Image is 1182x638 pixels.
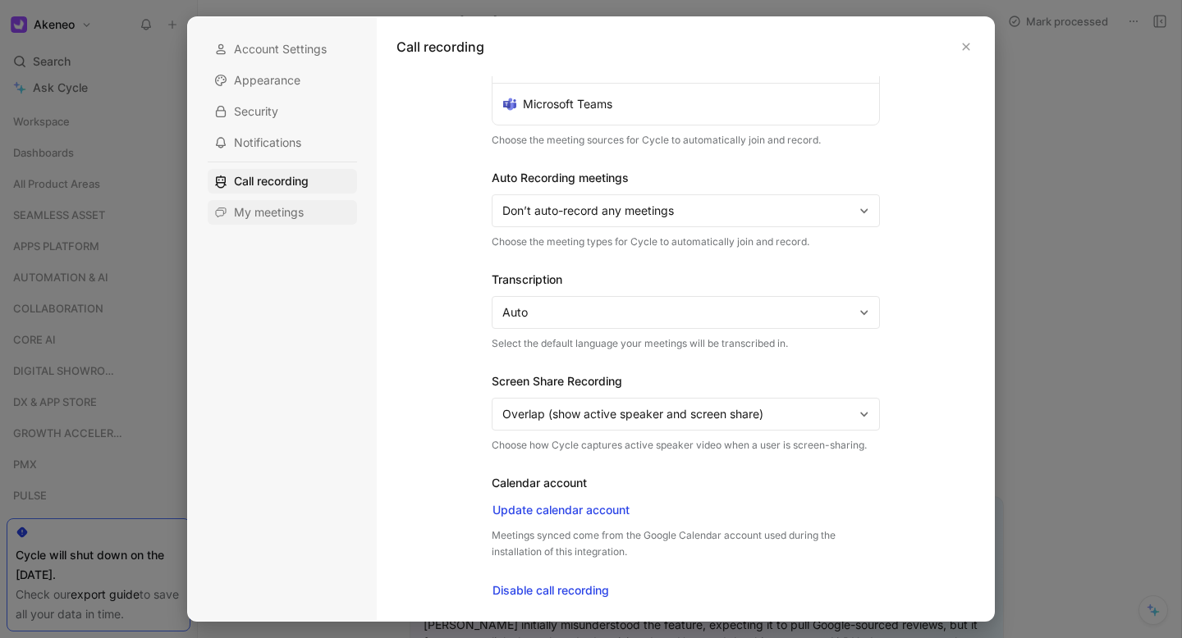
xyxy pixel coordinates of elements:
div: Account Settings [208,37,357,62]
button: Update calendar account [492,499,630,521]
span: Appearance [234,72,300,89]
p: Select the default language your meetings will be transcribed in. [492,335,880,352]
h1: Call recording [396,37,484,57]
button: Overlap (show active speaker and screen share) [492,398,880,431]
h3: Calendar account [492,473,880,493]
h3: Screen Share Recording [492,371,880,391]
span: Security [234,103,278,120]
span: Update calendar account [492,500,630,520]
div: Appearance [208,68,357,93]
h3: Transcription [492,270,880,289]
span: Account Settings [234,41,327,57]
div: Notifications [208,130,357,155]
span: Disable call recording [492,581,609,600]
div: Call recording [208,169,357,194]
span: Don’t auto-record any meetings [502,201,854,221]
div: Security [208,99,357,124]
p: Choose the meeting sources for Cycle to automatically join and record. [492,132,880,148]
span: Call recording [234,173,309,189]
h3: Auto Recording meetings [492,168,880,188]
span: Auto [502,303,854,322]
p: Meetings synced come from the Google Calendar account used during the installation of this integr... [492,527,880,560]
span: Overlap (show active speaker and screen share) [502,404,854,424]
p: Choose the meeting types for Cycle to automatically join and record. [492,234,880,250]
p: Choose how Cycle captures active speaker video when a user is screen-sharing. [492,437,880,453]
div: Microsoft Teams [503,94,612,114]
span: Notifications [234,134,301,151]
button: Don’t auto-record any meetings [492,194,880,227]
button: Disable call recording [492,580,610,601]
button: Auto [492,296,880,329]
span: My meetings [234,204,304,221]
div: My meetings [208,200,357,225]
